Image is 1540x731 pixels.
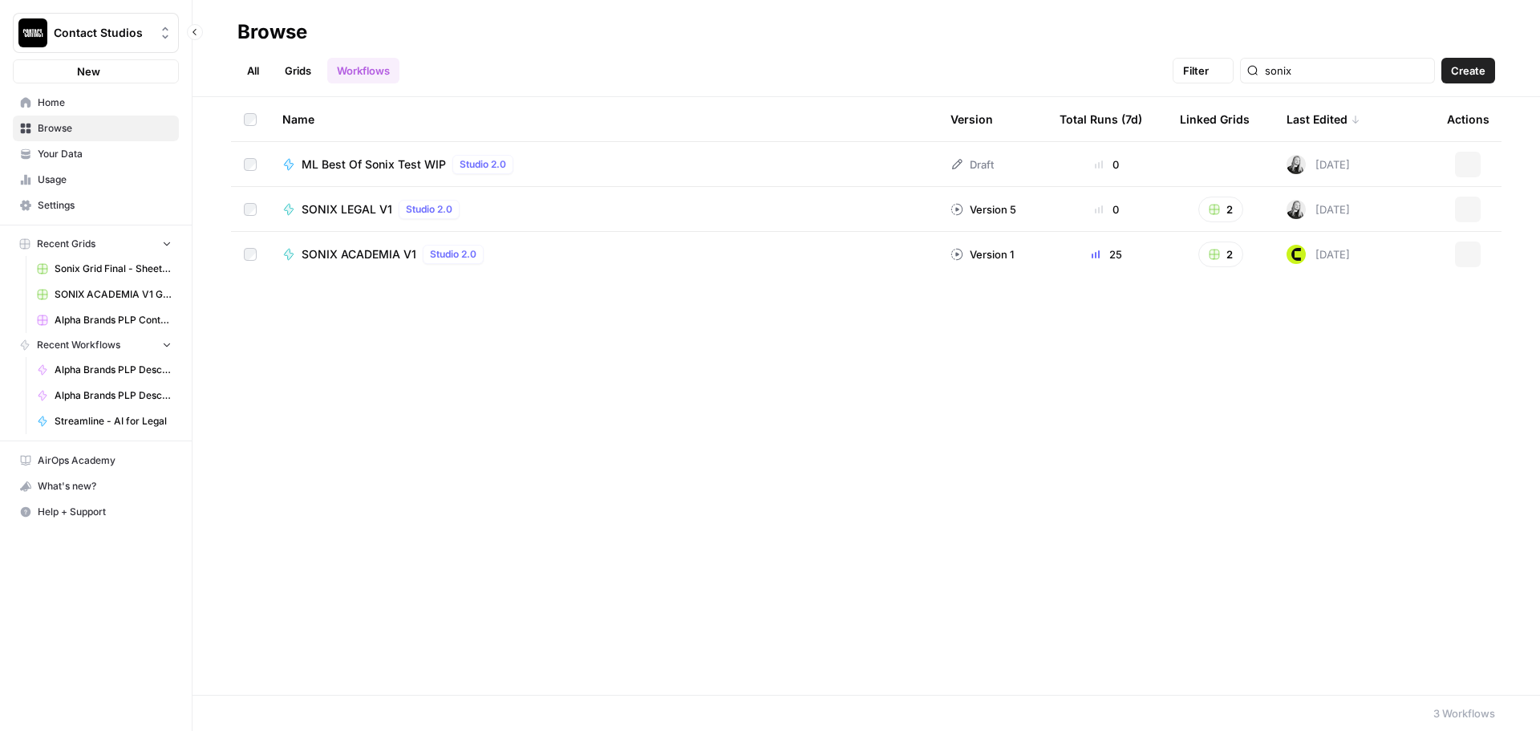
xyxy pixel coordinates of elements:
a: SONIX ACADEMIA V1 Grid [30,282,179,307]
div: 25 [1060,246,1154,262]
span: SONIX LEGAL V1 [302,201,392,217]
div: [DATE] [1287,200,1350,219]
a: Browse [13,116,179,141]
span: Alpha Brands PLP Content Grid [55,313,172,327]
a: All [237,58,269,83]
div: Name [282,97,925,141]
div: 0 [1060,156,1154,173]
button: Recent Grids [13,232,179,256]
span: Home [38,95,172,110]
button: Filter [1173,58,1234,83]
img: Contact Studios Logo [18,18,47,47]
span: Contact Studios [54,25,151,41]
span: AirOps Academy [38,453,172,468]
span: Streamline - AI for Legal [55,414,172,428]
span: Your Data [38,147,172,161]
span: Studio 2.0 [406,202,452,217]
a: SONIX LEGAL V1Studio 2.0 [282,200,925,219]
span: Settings [38,198,172,213]
button: Help + Support [13,499,179,525]
div: Last Edited [1287,97,1360,141]
span: Studio 2.0 [430,247,476,262]
span: Create [1451,63,1485,79]
a: SONIX ACADEMIA V1Studio 2.0 [282,245,925,264]
a: ML Best Of Sonix Test WIPStudio 2.0 [282,155,925,174]
div: 0 [1060,201,1154,217]
span: Help + Support [38,505,172,519]
a: Usage [13,167,179,193]
div: Version [950,97,993,141]
a: Streamline - AI for Legal [30,408,179,434]
div: Actions [1447,97,1489,141]
div: Total Runs (7d) [1060,97,1142,141]
span: SONIX ACADEMIA V1 Grid [55,287,172,302]
img: ioa2wpdmx8t19ywr585njsibr5hv [1287,200,1306,219]
div: [DATE] [1287,245,1350,264]
span: SONIX ACADEMIA V1 [302,246,416,262]
span: Alpha Brands PLP Descriptions (v2) [55,388,172,403]
span: Sonix Grid Final - Sheet1.csv [55,262,172,276]
button: 2 [1198,197,1243,222]
a: Your Data [13,141,179,167]
div: 3 Workflows [1433,705,1495,721]
input: Search [1265,63,1428,79]
span: Studio 2.0 [460,157,506,172]
button: Recent Workflows [13,333,179,357]
a: Workflows [327,58,399,83]
div: Version 1 [950,246,1014,262]
button: New [13,59,179,83]
span: Alpha Brands PLP Descriptions [55,363,172,377]
div: Version 5 [950,201,1016,217]
a: Grids [275,58,321,83]
button: What's new? [13,473,179,499]
img: 560uyxydqsirns3nghsu4imy0j2c [1287,245,1306,264]
button: Create [1441,58,1495,83]
a: Home [13,90,179,116]
div: What's new? [14,474,178,498]
div: Browse [237,19,307,45]
a: Settings [13,193,179,218]
span: ML Best Of Sonix Test WIP [302,156,446,173]
a: Alpha Brands PLP Content Grid [30,307,179,333]
div: Linked Grids [1180,97,1250,141]
span: Usage [38,173,172,187]
img: ioa2wpdmx8t19ywr585njsibr5hv [1287,155,1306,174]
a: AirOps Academy [13,448,179,473]
a: Alpha Brands PLP Descriptions (v2) [30,383,179,408]
span: Recent Workflows [37,338,120,352]
button: Workspace: Contact Studios [13,13,179,53]
div: [DATE] [1287,155,1350,174]
span: Recent Grids [37,237,95,251]
a: Alpha Brands PLP Descriptions [30,357,179,383]
span: New [77,63,100,79]
div: Draft [950,156,994,173]
span: Browse [38,121,172,136]
a: Sonix Grid Final - Sheet1.csv [30,256,179,282]
span: Filter [1183,63,1209,79]
button: 2 [1198,242,1243,267]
